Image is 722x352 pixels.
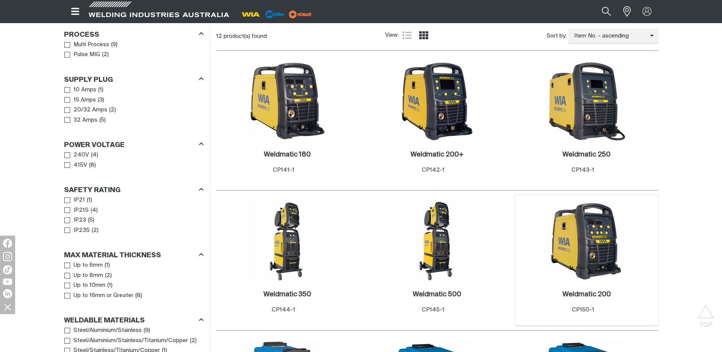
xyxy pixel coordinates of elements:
div: 12 [216,33,385,40]
span: 32 Amps [74,116,97,125]
span: Up to 10mm [74,281,105,290]
img: Weldmatic 180 [247,61,328,142]
ul: Max Material Thickness [64,260,203,300]
h3: Process [64,31,99,39]
span: CP141-1 [273,167,294,173]
h2: Weldmatic 200 [562,291,611,298]
span: ( 2 ) [105,271,112,280]
span: ( 8 ) [89,161,96,170]
a: Pulse MIG [64,50,100,60]
span: 15 Amps [74,96,96,105]
ul: Process [64,40,203,60]
span: 20/32 Amps [74,106,107,114]
input: Product name or item number... [584,3,619,20]
span: Item No. - ascending [569,32,650,41]
span: ( 1 ) [87,196,92,205]
a: 415V [64,160,88,171]
img: Weldmatic 200 [546,200,627,282]
img: hide socials [1,300,14,313]
span: ( 5 ) [88,216,94,225]
img: Facebook [3,239,12,248]
span: product(s) found [224,33,267,39]
a: 10 Amps [64,85,97,95]
span: ( 5 ) [99,116,106,125]
span: ( 4 ) [91,151,98,160]
span: ( 2 ) [102,50,109,59]
a: Weldmatic 350 [263,290,311,299]
div: Process [64,29,204,39]
span: ( 9 ) [144,326,150,335]
span: ( 2 ) [190,336,197,345]
a: IP23S [64,225,90,236]
button: Search products [594,3,619,20]
img: TikTok [3,265,12,274]
a: IP21S [64,205,89,216]
img: Weldmatic 350 [247,200,328,282]
span: View: [385,31,399,40]
span: ( 4 ) [91,206,98,215]
a: Up to 10mm [64,280,106,291]
button: Scroll to top [697,305,714,322]
a: Up to 6mm [64,260,103,271]
div: Power Voltage [64,140,204,150]
section: Product list controls [216,27,658,46]
span: IP21 [74,196,85,205]
span: Sort by: [547,32,567,41]
span: IP23S [74,226,90,235]
span: CP142-1 [422,167,445,173]
a: Steel/Aluminium/Stainless [64,325,142,336]
a: Steel/Aluminium/Stainless/Titanium/Copper [64,336,188,346]
a: Up to 16mm or Greater [64,291,134,301]
a: Weldmatic 250 [562,150,611,159]
span: Up to 6mm [74,261,103,270]
img: Weldmatic 250 [546,61,627,142]
h2: Weldmatic 350 [263,291,311,298]
a: Weldmatic 200 [562,290,611,299]
img: YouTube [3,278,12,285]
a: Weldmatic 500 [413,290,461,299]
h3: Weldable Materials [64,316,145,325]
a: IP21 [64,195,85,205]
a: Weldmatic 180 [264,150,311,159]
div: Safety Rating [64,185,204,195]
a: 32 Amps [64,115,98,125]
img: miller [287,9,314,20]
a: IP23 [64,215,86,225]
span: ( 2 ) [92,226,99,235]
div: Supply Plug [64,74,204,84]
h2: Weldmatic 500 [413,291,461,298]
span: Up to 16mm or Greater [74,291,133,300]
img: LinkedIn [3,289,12,298]
h3: Power Voltage [64,141,125,150]
img: Instagram [3,252,12,261]
span: 240V [74,151,89,160]
a: 240V [64,150,89,160]
h2: Weldmatic 180 [264,151,311,158]
a: Multi Process [64,40,110,50]
ul: Power Voltage [64,150,203,170]
h2: Weldmatic 250 [562,151,611,158]
span: CP150-1 [572,307,594,313]
span: CP143-1 [572,167,594,173]
span: ( 3 ) [98,96,104,105]
span: IP21S [74,206,89,215]
h3: Max Material Thickness [64,251,161,260]
div: Weldable Materials [64,315,204,325]
span: Steel/Aluminium/Stainless [74,326,142,335]
span: Steel/Aluminium/Stainless/Titanium/Copper [74,336,188,345]
span: ( 2 ) [109,106,116,114]
span: Up to 8mm [74,271,103,280]
span: CP145-1 [422,307,445,313]
span: ( 8 ) [135,291,142,300]
a: miller [287,11,314,17]
a: Up to 8mm [64,271,103,281]
a: List view [403,31,412,40]
a: 20/32 Amps [64,105,108,115]
ul: Safety Rating [64,195,203,235]
span: ( 1 ) [107,281,113,290]
span: Multi Process [74,41,109,49]
img: Weldmatic 500 [396,200,478,282]
span: 10 Amps [74,86,96,94]
span: ( 9 ) [111,41,117,49]
a: 15 Amps [64,95,96,105]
